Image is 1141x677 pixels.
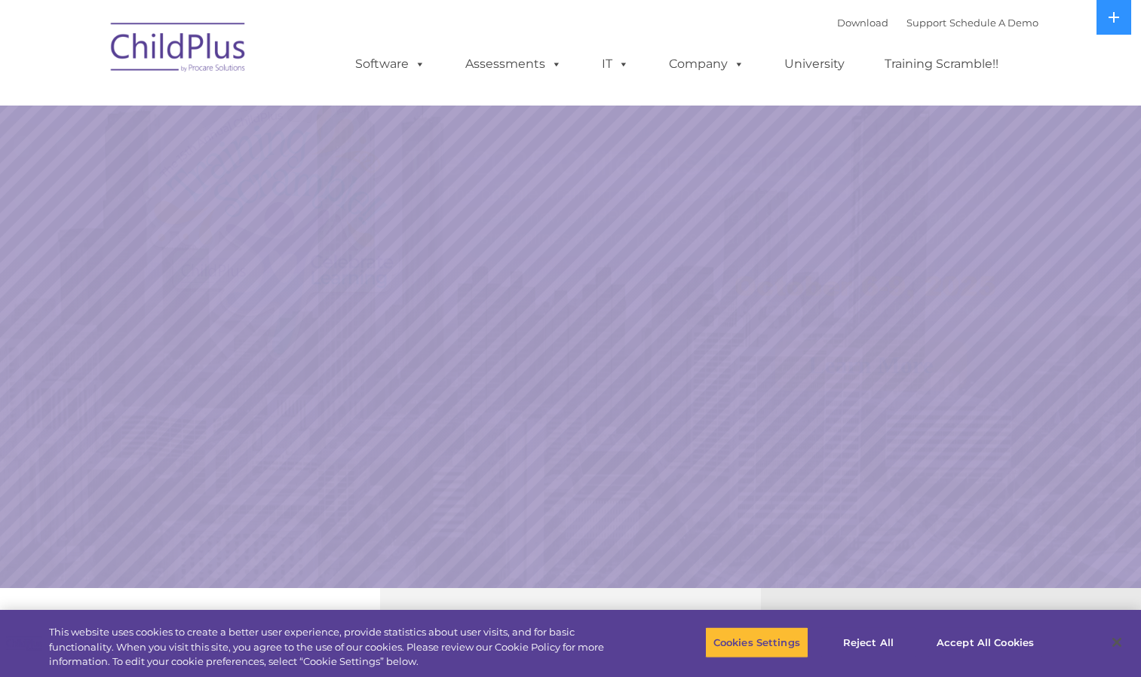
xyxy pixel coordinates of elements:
a: Learn More [775,340,967,391]
button: Accept All Cookies [928,626,1042,658]
button: Cookies Settings [705,626,808,658]
img: ChildPlus by Procare Solutions [103,12,254,87]
a: Company [654,49,759,79]
button: Reject All [821,626,916,658]
a: Download [837,17,888,29]
a: Assessments [450,49,577,79]
a: Support [906,17,946,29]
a: Software [340,49,440,79]
a: University [769,49,860,79]
button: Close [1100,626,1133,659]
a: IT [587,49,644,79]
a: Schedule A Demo [949,17,1038,29]
font: | [837,17,1038,29]
a: Training Scramble!! [870,49,1014,79]
div: This website uses cookies to create a better user experience, provide statistics about user visit... [49,625,627,669]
